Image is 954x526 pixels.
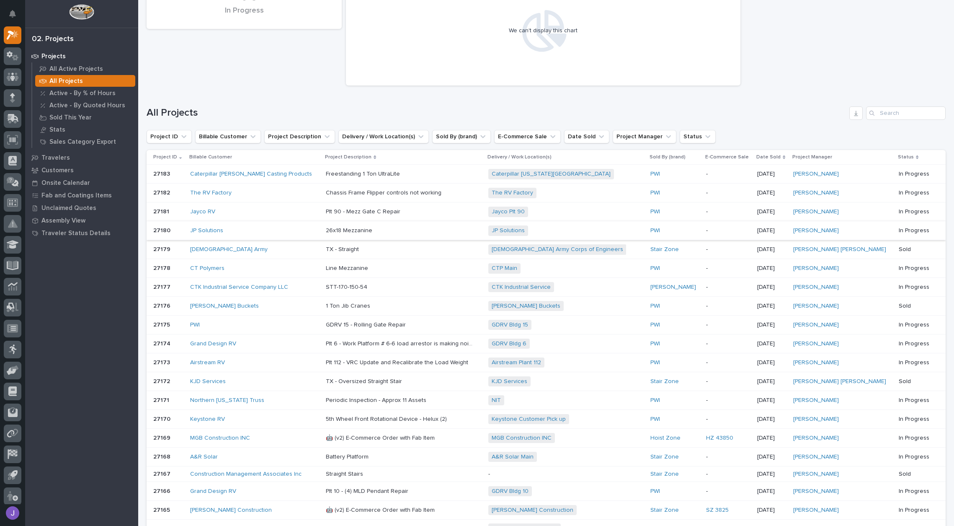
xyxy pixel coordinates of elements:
[326,244,361,253] p: TX - Straight
[650,435,681,442] a: Hoist Zone
[32,111,138,123] a: Sold This Year
[147,482,946,500] tr: 2716627166 Grand Design RV Plt 10 - (4) MLD Pendant RepairPlt 10 - (4) MLD Pendant Repair GDRV Bl...
[326,207,402,215] p: Plt 90 - Mezz Gate C Repair
[650,284,696,291] a: [PERSON_NAME]
[706,265,751,272] p: -
[190,378,226,385] a: KJD Services
[757,435,786,442] p: [DATE]
[757,265,786,272] p: [DATE]
[190,416,225,423] a: Keystone RV
[680,130,716,143] button: Status
[153,153,177,162] p: Project ID
[706,171,751,178] p: -
[757,171,786,178] p: [DATE]
[492,340,526,347] a: GDRV Bldg 6
[793,359,839,366] a: [PERSON_NAME]
[899,340,932,347] p: In Progress
[899,171,932,178] p: In Progress
[793,227,839,234] a: [PERSON_NAME]
[190,397,264,404] a: Northern [US_STATE] Truss
[153,320,172,329] p: 27175
[190,284,288,291] a: CTK Industrial Service Company LLC
[49,65,103,73] p: All Active Projects
[899,416,932,423] p: In Progress
[492,303,560,310] a: [PERSON_NAME] Buckets
[161,6,327,24] div: In Progress
[757,189,786,197] p: [DATE]
[706,453,751,461] p: -
[432,130,491,143] button: Sold By (brand)
[494,130,561,143] button: E-Commerce Sale
[25,164,138,176] a: Customers
[147,500,946,519] tr: 2716527165 [PERSON_NAME] Construction 🤖 (v2) E-Commerce Order with Fab Item🤖 (v2) E-Commerce Orde...
[564,130,609,143] button: Date Sold
[49,114,92,122] p: Sold This Year
[25,176,138,189] a: Onsite Calendar
[899,435,932,442] p: In Progress
[147,466,946,482] tr: 2716727167 Construction Management Associates Inc Straight StairsStraight Stairs -Stair Zone -[DA...
[793,208,839,215] a: [PERSON_NAME]
[147,297,946,316] tr: 2717627176 [PERSON_NAME] Buckets 1 Ton Jib Cranes1 Ton Jib Cranes [PERSON_NAME] Buckets PWI -[DAT...
[866,106,946,120] input: Search
[153,282,172,291] p: 27177
[153,433,172,442] p: 27169
[32,136,138,148] a: Sales Category Export
[147,221,946,240] tr: 2718027180 JP Solutions 26x18 Mezzanine26x18 Mezzanine JP Solutions PWI -[DATE][PERSON_NAME] In P...
[264,130,335,143] button: Project Description
[492,321,528,329] a: GDRV Bldg 15
[153,452,172,461] p: 27168
[756,153,781,162] p: Date Sold
[326,169,402,178] p: Freestanding 1 Ton UltraLite
[706,378,751,385] p: -
[492,397,501,404] a: NIT
[326,376,404,385] p: TX - Oversized Straight Stair
[41,205,96,212] p: Unclaimed Quotes
[326,505,436,514] p: 🤖 (v2) E-Commerce Order with Fab Item
[899,284,932,291] p: In Progress
[650,488,660,495] a: PWI
[706,397,751,404] p: -
[899,227,932,234] p: In Progress
[326,301,372,310] p: 1 Ton Jib Cranes
[326,339,474,347] p: Plt 6 - Work Platform # 6-6 load arrestor is making noise
[650,303,660,310] a: PWI
[899,488,932,495] p: In Progress
[793,284,839,291] a: [PERSON_NAME]
[153,188,172,197] p: 27182
[509,27,578,34] div: We can't display this chart
[147,316,946,334] tr: 2717527175 PWI GDRV 15 - Rolling Gate RepairGDRV 15 - Rolling Gate Repair GDRV Bldg 15 PWI -[DATE...
[195,130,261,143] button: Billable Customer
[153,414,172,423] p: 27170
[757,471,786,478] p: [DATE]
[190,321,200,329] a: PWI
[153,505,172,514] p: 27165
[326,320,407,329] p: GDRV 15 - Rolling Gate Repair
[650,416,660,423] a: PWI
[793,321,839,329] a: [PERSON_NAME]
[650,507,679,514] a: Stair Zone
[650,359,660,366] a: PWI
[326,358,470,366] p: Plt 112 - VRC Update and Recalibrate the Load Weight
[899,189,932,197] p: In Progress
[706,303,751,310] p: -
[25,202,138,214] a: Unclaimed Quotes
[757,397,786,404] p: [DATE]
[190,340,236,347] a: Grand Design RV
[49,90,116,97] p: Active - By % of Hours
[190,435,250,442] a: MGB Construction INC
[706,416,751,423] p: -
[25,189,138,202] a: Fab and Coatings Items
[326,263,370,272] p: Line Mezzanine
[492,453,534,461] a: A&R Solar Main
[492,378,527,385] a: KJD Services
[706,359,751,366] p: -
[492,416,566,423] a: Keystone Customer Pick up
[793,246,886,253] a: [PERSON_NAME] [PERSON_NAME]
[899,303,932,310] p: Sold
[326,469,365,478] p: Straight Stairs
[757,284,786,291] p: [DATE]
[706,284,751,291] p: -
[757,488,786,495] p: [DATE]
[49,102,125,109] p: Active - By Quoted Hours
